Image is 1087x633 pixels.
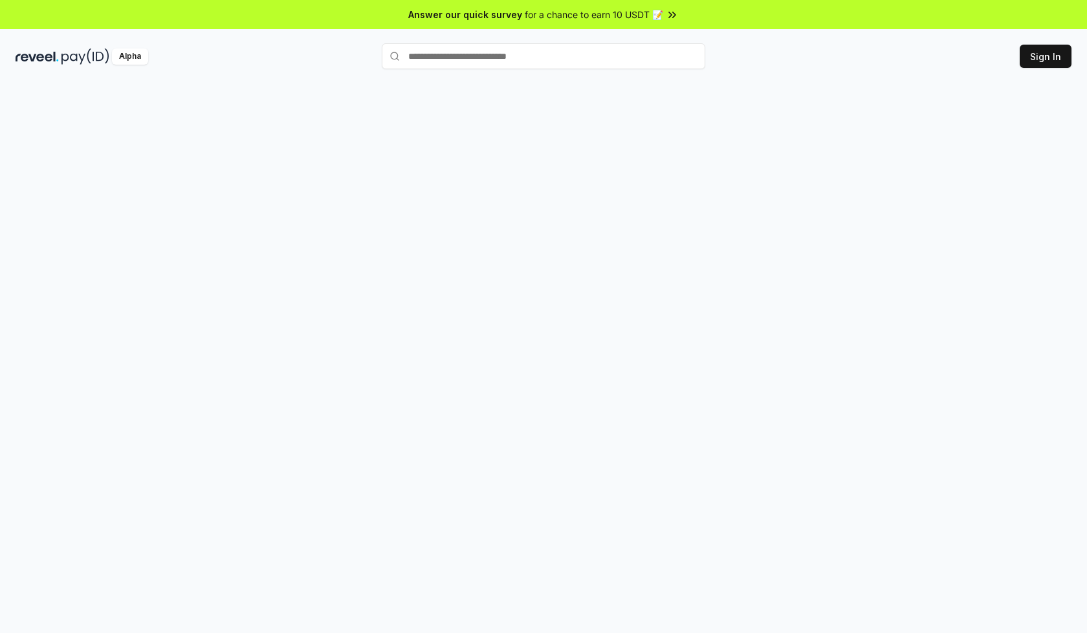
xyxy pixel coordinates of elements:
[61,48,109,65] img: pay_id
[16,48,59,65] img: reveel_dark
[1020,45,1071,68] button: Sign In
[525,8,663,21] span: for a chance to earn 10 USDT 📝
[408,8,522,21] span: Answer our quick survey
[112,48,148,65] div: Alpha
